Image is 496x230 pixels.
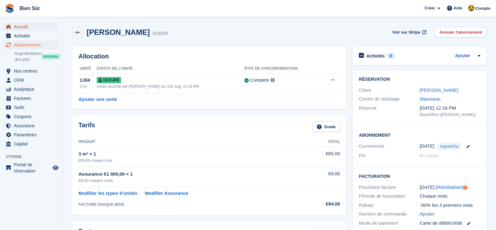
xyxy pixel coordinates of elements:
a: menu [3,67,59,75]
td: €9,00 [310,167,340,187]
a: Ajouter une unité [78,96,117,103]
span: Tarifs [14,103,51,112]
div: Rabais [359,202,420,209]
a: Annuler l'abonnement [435,27,487,37]
span: Activités [14,31,51,40]
span: Analytique [14,85,51,94]
span: Factures [14,94,51,103]
span: Accueil [14,22,51,31]
div: Carte de débit/crédit [420,220,481,227]
a: Guide [312,122,340,132]
span: Voir sur Stripe [392,29,420,36]
a: Ajouter [420,211,435,218]
span: Nos centres [14,67,51,75]
span: Aide [453,5,462,11]
a: menu [3,94,59,103]
div: Numéro de commande [359,211,420,218]
span: Augmentation des prix [14,51,41,63]
div: €94,00 [310,200,340,208]
h2: Abonnement [359,132,480,138]
div: Période de facturation [359,193,420,200]
span: Occupé [97,77,121,83]
a: menu [3,76,59,85]
th: Unité [78,64,97,74]
div: €85,00 chaque mois [78,158,310,163]
div: Accès accordé par [PERSON_NAME] sur 22e Aug, 12:16 PM [97,84,245,89]
img: icon-info-grey-7440780725fd019a000dd9b08b2336e03edf1995a4989e88bcd33f0948082b44.svg [271,78,275,82]
div: Assurance €1 000,00 × 1 [78,171,310,178]
span: Paramètres [14,130,51,139]
div: 103039 [152,30,168,37]
div: FACTURÉ CHAQUE MOIS [78,202,310,207]
a: menu [3,162,59,174]
div: Tooltip anchor [462,185,468,190]
div: Prochaine facture [359,184,420,191]
span: Créer [424,5,435,11]
span: En cours [420,153,438,158]
div: NOUVEAU [41,53,60,60]
span: Vitrine [6,154,62,160]
a: Augmentation des prix NOUVEAU [14,50,59,63]
time: 2025-08-21 23:00:00 UTC [420,143,435,150]
div: Complete [250,77,269,84]
h2: Tarifs [78,122,95,132]
a: Réinitialiser [437,184,462,190]
h2: Réservation [359,77,480,82]
div: 1J04 [80,77,97,84]
a: menu [3,85,59,94]
span: Assurance [14,121,51,130]
div: Fin [359,152,420,159]
span: Aujourd'hui [437,143,461,150]
span: Capital [14,140,51,148]
h2: Facturation [359,173,480,179]
td: €85,00 [310,147,340,167]
div: Commencer [359,143,420,150]
a: Bien Sûr [17,3,43,14]
span: Compte [475,5,490,12]
div: -50% les 3 premiers mois [420,202,481,209]
div: Client [359,87,420,94]
div: 3 m² × 1 [78,151,310,158]
div: Centre de stockage [359,96,420,103]
div: Réservé [359,105,420,118]
a: Maurepas [420,96,441,101]
span: Abonnements [14,41,51,49]
a: Modifier Assurance [145,190,189,197]
img: Fatima Kelaaoui [468,5,474,11]
a: menu [3,130,59,139]
th: État de synchronisation [244,64,321,74]
span: Coupons [14,112,51,121]
div: €9,00 chaque mois [78,178,310,184]
div: Backoffice ([PERSON_NAME]) [420,112,481,118]
a: menu [3,41,59,49]
a: menu [3,140,59,148]
a: menu [3,121,59,130]
a: menu [3,112,59,121]
th: Statut de l'unité [97,64,245,74]
a: menu [3,31,59,40]
div: Chaque mois [420,193,481,200]
div: 3 m² [80,84,97,90]
a: Boutique d'aperçu [52,164,59,172]
h2: Activités [366,53,385,59]
th: Total [310,137,340,147]
h2: [PERSON_NAME] [87,28,150,36]
a: [PERSON_NAME] [420,87,458,93]
a: Modifier les types d'unités [78,190,137,197]
a: Ajouter [455,52,470,60]
div: Mode de paiement [359,220,420,227]
h2: Allocation [78,53,340,60]
a: Voir sur Stripe [390,27,427,37]
div: 0 [387,53,394,59]
a: menu [3,103,59,112]
div: [DATE] 12:16 PM [420,105,481,112]
span: CRM [14,76,51,85]
th: Produit [78,137,310,147]
div: [DATE] ( ) [420,184,481,191]
span: Portail de réservation [14,162,51,174]
a: menu [3,22,59,31]
img: stora-icon-8386f47178a22dfd0bd8f6a31ec36ba5ce8667c1dd55bd0f319d3a0aa187defe.svg [5,4,14,13]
